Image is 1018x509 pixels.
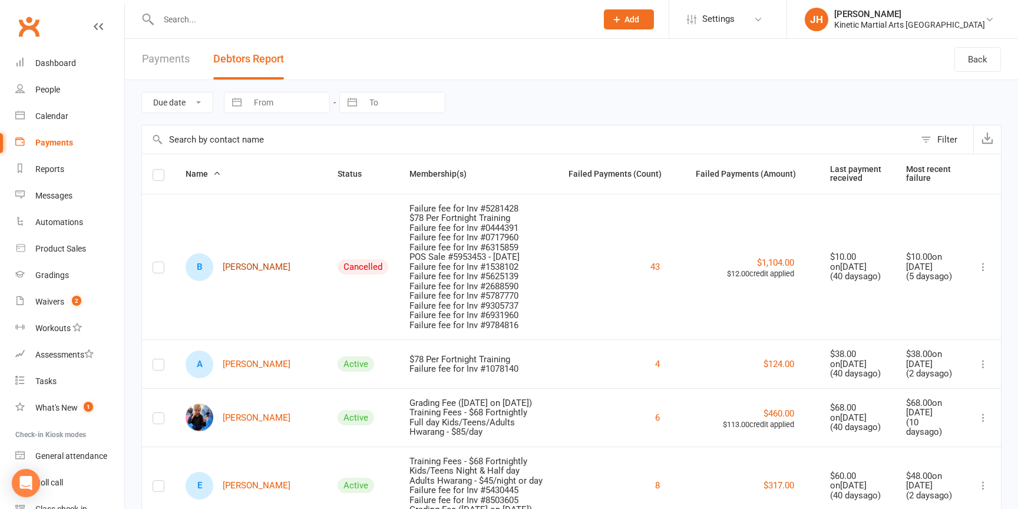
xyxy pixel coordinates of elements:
[15,77,124,103] a: People
[399,154,557,194] th: Membership(s)
[696,270,794,278] div: $12.00 credit applied
[409,485,547,495] div: Failure fee for Inv #5430445
[35,217,83,227] div: Automations
[763,357,794,371] button: $124.00
[186,472,290,500] a: E[PERSON_NAME]
[186,253,290,281] a: B[PERSON_NAME]
[830,349,885,369] div: $38.00 on [DATE]
[35,403,78,412] div: What's New
[409,243,547,253] div: Failure fee for Inv #6315859
[830,272,885,282] div: ( 40 days ago)
[409,364,547,374] div: Failure fee for Inv #1078140
[569,167,675,181] button: Failed Payments (Count)
[906,491,955,501] div: ( 2 days ago)
[142,125,915,154] input: Search by contact name
[15,183,124,209] a: Messages
[12,469,40,497] div: Open Intercom Messenger
[409,418,547,437] div: Full day Kids/Teens/Adults Hwarang - $85/day
[757,256,794,270] button: $1,104.00
[19,31,28,40] img: website_grey.svg
[906,418,955,437] div: ( 10 days ago)
[35,244,86,253] div: Product Sales
[45,70,105,77] div: Domain Overview
[338,169,375,179] span: Status
[409,282,547,292] div: Failure fee for Inv #2688590
[15,103,124,130] a: Calendar
[409,408,547,418] div: Training Fees - $68 Fortnightly
[15,342,124,368] a: Assessments
[15,443,124,470] a: General attendance kiosk mode
[186,351,213,378] div: Allira Breed
[117,68,127,78] img: tab_keywords_by_traffic_grey.svg
[906,272,955,282] div: ( 5 days ago)
[15,50,124,77] a: Dashboard
[15,470,124,496] a: Roll call
[35,350,94,359] div: Assessments
[696,169,809,179] span: Failed Payments (Amount)
[906,349,955,369] div: $38.00 on [DATE]
[819,154,895,194] th: Last payment received
[906,398,955,418] div: $68.00 on [DATE]
[409,252,547,262] div: POS Sale #5953453 - [DATE]
[186,351,290,378] a: A[PERSON_NAME]
[32,68,41,78] img: tab_domain_overview_orange.svg
[937,133,957,147] div: Filter
[186,167,221,181] button: Name
[84,402,93,412] span: 1
[696,421,794,429] div: $113.00 credit applied
[15,209,124,236] a: Automations
[186,169,221,179] span: Name
[338,478,374,493] div: Active
[409,310,547,320] div: Failure fee for Inv #6931960
[35,297,64,306] div: Waivers
[35,58,76,68] div: Dashboard
[15,315,124,342] a: Workouts
[15,395,124,421] a: What's New1
[409,301,547,311] div: Failure fee for Inv #9305737
[31,31,130,40] div: Domain: [DOMAIN_NAME]
[830,471,885,491] div: $60.00 on [DATE]
[338,259,388,275] div: Cancelled
[954,47,1001,72] a: Back
[830,422,885,432] div: ( 40 days ago)
[35,85,60,94] div: People
[655,357,660,371] button: 4
[35,451,107,461] div: General attendance
[186,404,290,431] a: Archie Breed[PERSON_NAME]
[213,39,284,80] button: Debtors Report
[655,411,660,425] button: 6
[409,355,547,365] div: $78 Per Fortnight Training
[15,156,124,183] a: Reports
[906,369,955,379] div: ( 2 days ago)
[915,125,973,154] button: Filter
[805,8,828,31] div: JH
[409,466,547,485] div: Kids/Teens Night & Half day Adults Hwarang - $45/night or day
[409,320,547,330] div: Failure fee for Inv #9784816
[14,12,44,41] a: Clubworx
[142,39,190,80] a: Payments
[247,92,329,113] input: From
[895,154,966,194] th: Most recent failure
[409,213,547,223] div: $78 Per Fortnight Training
[409,262,547,272] div: Failure fee for Inv #1538102
[35,376,57,386] div: Tasks
[15,130,124,156] a: Payments
[186,404,213,431] img: Archie Breed
[409,272,547,282] div: Failure fee for Inv #5625139
[15,236,124,262] a: Product Sales
[604,9,654,29] button: Add
[650,260,660,274] button: 43
[35,270,69,280] div: Gradings
[155,11,589,28] input: Search...
[72,296,81,306] span: 2
[15,368,124,395] a: Tasks
[19,19,28,28] img: logo_orange.svg
[35,138,73,147] div: Payments
[409,233,547,243] div: Failure fee for Inv #0717960
[696,167,809,181] button: Failed Payments (Amount)
[409,457,547,467] div: Training Fees - $68 Fortnightly
[906,252,955,272] div: $10.00 on [DATE]
[35,111,68,121] div: Calendar
[409,398,547,408] div: Grading Fee ([DATE] on [DATE])
[338,410,374,425] div: Active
